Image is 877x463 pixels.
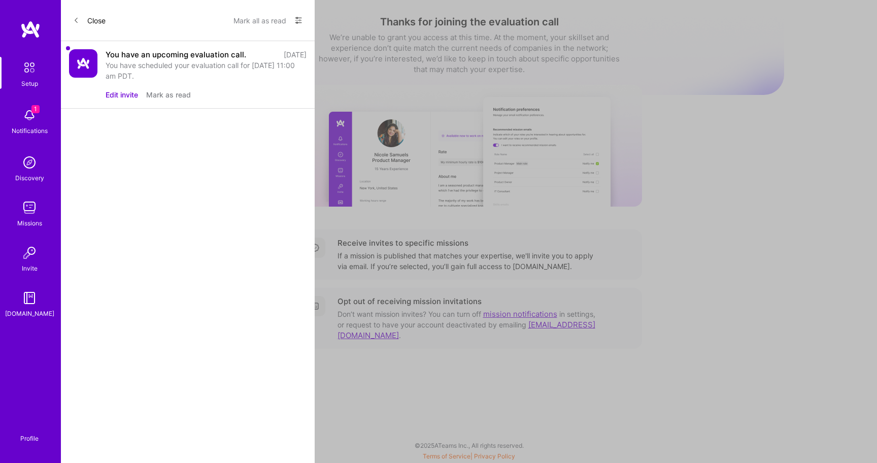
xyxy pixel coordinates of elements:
[19,152,40,173] img: discovery
[146,89,191,100] button: Mark as read
[106,60,307,81] div: You have scheduled your evaluation call for [DATE] 11:00 am PDT.
[284,49,307,60] div: [DATE]
[17,218,42,228] div: Missions
[19,288,40,308] img: guide book
[12,125,48,136] div: Notifications
[19,243,40,263] img: Invite
[106,89,138,100] button: Edit invite
[22,263,38,274] div: Invite
[31,105,40,113] span: 1
[19,105,40,125] img: bell
[69,49,97,78] img: Company Logo
[21,78,38,89] div: Setup
[20,20,41,39] img: logo
[20,433,39,443] div: Profile
[17,422,42,443] a: Profile
[19,57,40,78] img: setup
[233,12,286,28] button: Mark all as read
[15,173,44,183] div: Discovery
[19,197,40,218] img: teamwork
[106,49,246,60] div: You have an upcoming evaluation call.
[73,12,106,28] button: Close
[5,308,54,319] div: [DOMAIN_NAME]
